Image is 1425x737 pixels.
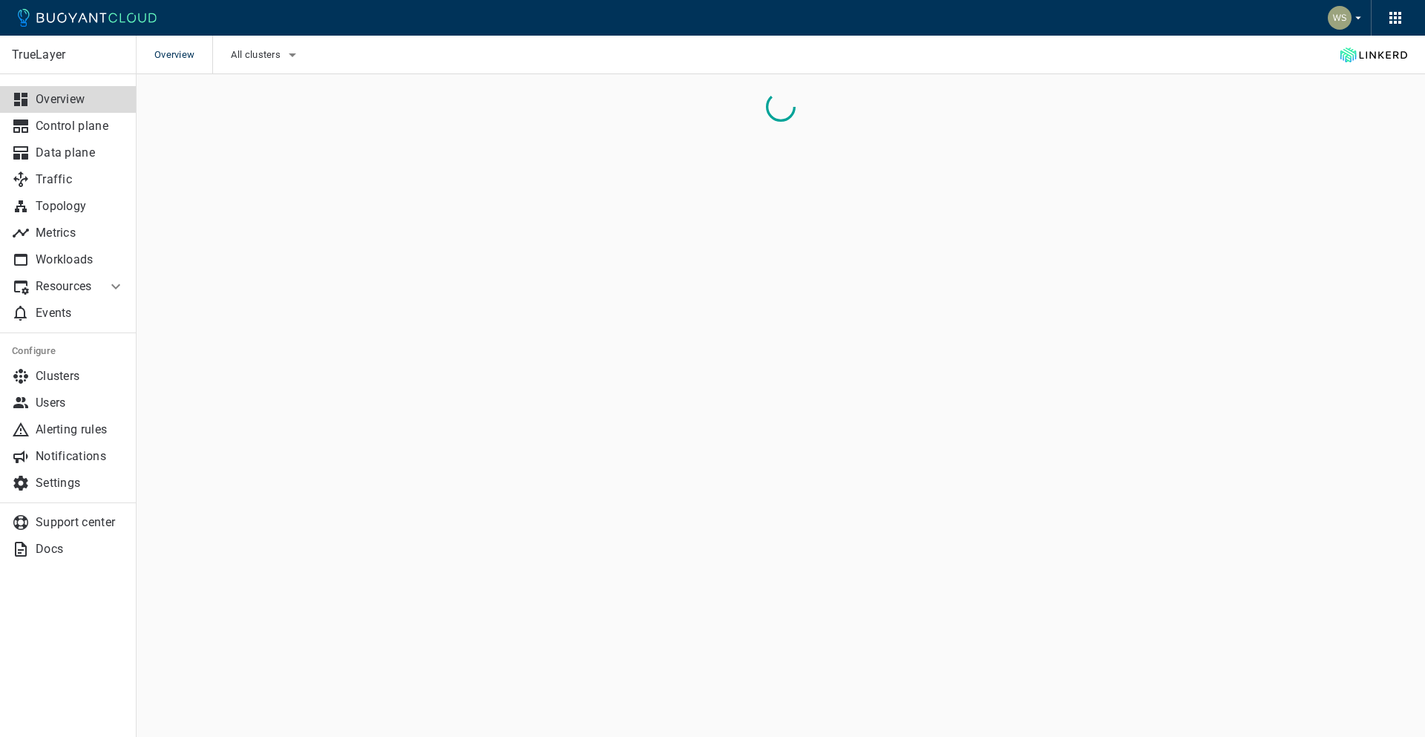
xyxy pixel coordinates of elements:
p: Docs [36,542,125,557]
span: All clusters [231,49,284,61]
p: Control plane [36,119,125,134]
p: Support center [36,515,125,530]
p: Settings [36,476,125,491]
p: Alerting rules [36,422,125,437]
p: Traffic [36,172,125,187]
p: Metrics [36,226,125,240]
span: Overview [154,36,212,74]
p: Overview [36,92,125,107]
p: Data plane [36,145,125,160]
p: Users [36,396,125,410]
p: Workloads [36,252,125,267]
h5: Configure [12,345,125,357]
button: All clusters [231,44,301,66]
p: Notifications [36,449,125,464]
p: Topology [36,199,125,214]
p: Resources [36,279,95,294]
img: Weichung Shaw [1328,6,1352,30]
p: Events [36,306,125,321]
p: Clusters [36,369,125,384]
p: TrueLayer [12,48,124,62]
